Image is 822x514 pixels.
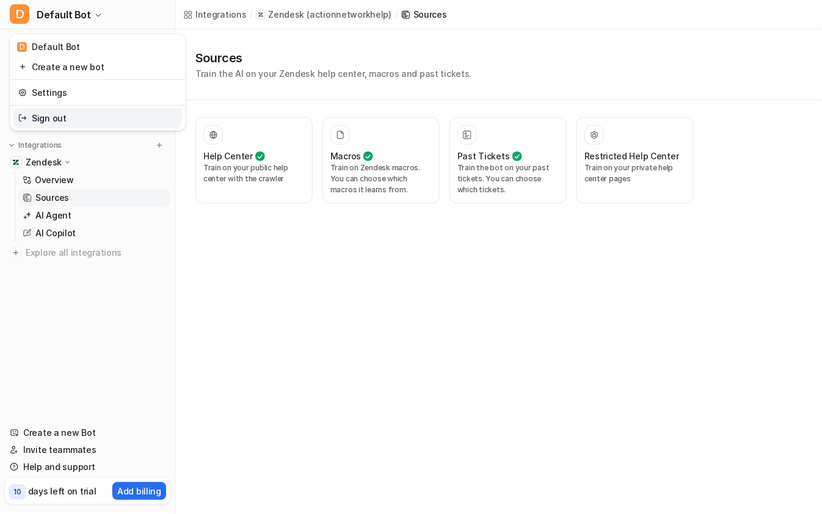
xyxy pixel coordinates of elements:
[13,57,182,77] a: Create a new bot
[13,82,182,103] a: Settings
[18,60,27,73] img: reset
[10,34,186,131] div: DDefault Bot
[18,112,27,125] img: reset
[17,40,80,53] div: Default Bot
[10,4,29,24] span: D
[18,86,27,99] img: reset
[37,6,91,23] span: Default Bot
[17,42,27,52] span: D
[13,108,182,128] a: Sign out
